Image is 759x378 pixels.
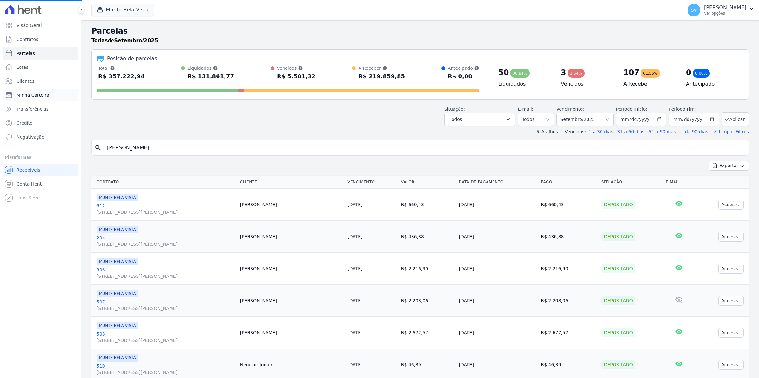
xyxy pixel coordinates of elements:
a: [DATE] [347,266,362,271]
a: 510[STREET_ADDRESS][PERSON_NAME] [97,363,235,375]
td: [PERSON_NAME] [238,189,345,221]
span: [STREET_ADDRESS][PERSON_NAME] [97,337,235,343]
div: 107 [623,68,639,78]
strong: Todas [91,37,108,43]
a: Lotes [3,61,78,74]
div: Plataformas [5,153,76,161]
div: Posição de parcelas [107,55,157,62]
label: E-mail: [518,107,534,112]
button: Todos [444,113,515,126]
div: 3 [561,68,566,78]
td: R$ 2.208,06 [538,285,599,317]
a: Contratos [3,33,78,46]
th: Cliente [238,176,345,189]
h4: Antecipado [686,80,738,88]
div: Antecipado [448,65,479,71]
label: Período Inicío: [616,107,647,112]
h4: Liquidados [498,80,551,88]
div: 0,00% [693,69,710,78]
span: Negativação [17,134,44,140]
span: SV [691,8,697,12]
a: 204[STREET_ADDRESS][PERSON_NAME] [97,235,235,247]
div: A Receber [358,65,405,71]
div: R$ 219.859,85 [358,71,405,81]
a: 507[STREET_ADDRESS][PERSON_NAME] [97,299,235,311]
div: Vencidos [277,65,315,71]
a: [DATE] [347,362,362,367]
button: Exportar [709,161,749,171]
div: Depositado [601,296,635,305]
span: [STREET_ADDRESS][PERSON_NAME] [97,241,235,247]
span: Visão Geral [17,22,42,29]
span: MUNTE BELA VISTA [97,290,138,297]
button: Ações [718,200,744,210]
a: Recebíveis [3,164,78,176]
td: [PERSON_NAME] [238,317,345,349]
th: E-mail [663,176,695,189]
a: 612[STREET_ADDRESS][PERSON_NAME] [97,203,235,215]
span: MUNTE BELA VISTA [97,354,138,362]
h4: Vencidos [561,80,613,88]
span: Crédito [17,120,33,126]
h2: Parcelas [91,25,749,37]
button: Ações [718,264,744,274]
button: Ações [718,296,744,306]
a: ✗ Limpar Filtros [711,129,749,134]
div: Liquidados [187,65,234,71]
div: Depositado [601,200,635,209]
a: Visão Geral [3,19,78,32]
td: [DATE] [456,317,539,349]
th: Situação [599,176,663,189]
span: MUNTE BELA VISTA [97,194,138,201]
div: Depositado [601,232,635,241]
span: Recebíveis [17,167,40,173]
td: [DATE] [456,189,539,221]
span: Transferências [17,106,49,112]
a: Transferências [3,103,78,115]
h4: A Receber [623,80,676,88]
span: Clientes [17,78,34,84]
td: [DATE] [456,221,539,253]
label: Vencimento: [556,107,584,112]
a: [DATE] [347,202,362,207]
div: R$ 5.501,32 [277,71,315,81]
span: Contratos [17,36,38,42]
label: Vencidos: [562,129,586,134]
td: R$ 2.677,57 [399,317,456,349]
a: Parcelas [3,47,78,60]
p: Ver opções [704,11,746,16]
a: 1 a 30 dias [589,129,613,134]
td: [PERSON_NAME] [238,253,345,285]
a: 306[STREET_ADDRESS][PERSON_NAME] [97,267,235,279]
span: MUNTE BELA VISTA [97,322,138,329]
span: Lotes [17,64,29,70]
span: Minha Carteira [17,92,49,98]
div: 50 [498,68,509,78]
span: [STREET_ADDRESS][PERSON_NAME] [97,369,235,375]
td: R$ 2.208,06 [399,285,456,317]
button: Ações [718,232,744,242]
td: [DATE] [456,285,539,317]
p: de [91,37,158,44]
label: Período Fim: [669,106,719,113]
th: Vencimento [345,176,399,189]
div: 36,91% [510,69,530,78]
td: [DATE] [456,253,539,285]
a: [DATE] [347,298,362,303]
button: Ações [718,328,744,338]
th: Pago [538,176,599,189]
td: R$ 2.216,90 [538,253,599,285]
span: Todos [450,115,462,123]
a: Negativação [3,131,78,143]
a: Conta Hent [3,178,78,190]
button: Munte Bela Vista [91,4,154,16]
a: Crédito [3,117,78,129]
td: R$ 660,43 [538,189,599,221]
th: Contrato [91,176,238,189]
div: R$ 131.861,77 [187,71,234,81]
div: R$ 357.222,94 [98,71,145,81]
span: [STREET_ADDRESS][PERSON_NAME] [97,273,235,279]
th: Valor [399,176,456,189]
td: [PERSON_NAME] [238,221,345,253]
span: Conta Hent [17,181,42,187]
